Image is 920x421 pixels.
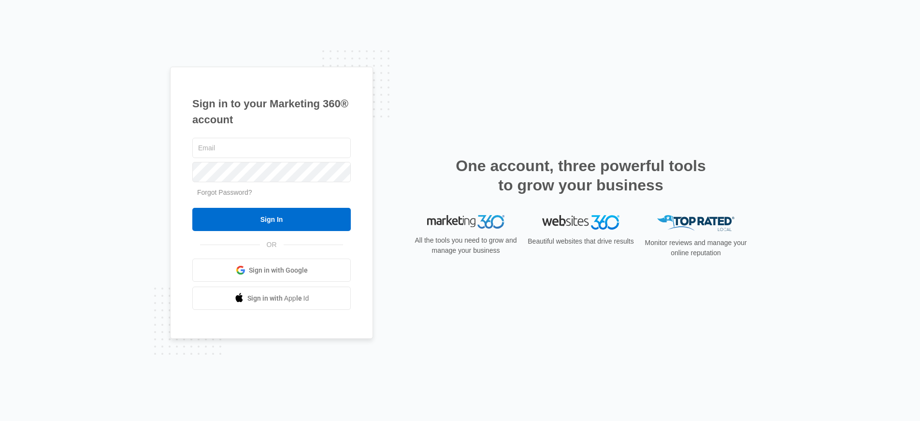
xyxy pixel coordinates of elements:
[542,215,619,229] img: Websites 360
[412,235,520,256] p: All the tools you need to grow and manage your business
[453,156,709,195] h2: One account, three powerful tools to grow your business
[192,138,351,158] input: Email
[192,259,351,282] a: Sign in with Google
[527,236,635,247] p: Beautiful websites that drive results
[642,238,750,258] p: Monitor reviews and manage your online reputation
[249,265,308,276] span: Sign in with Google
[657,215,734,231] img: Top Rated Local
[427,215,504,229] img: Marketing 360
[247,293,309,304] span: Sign in with Apple Id
[192,208,351,231] input: Sign In
[197,189,252,196] a: Forgot Password?
[260,240,284,250] span: OR
[192,287,351,310] a: Sign in with Apple Id
[192,96,351,128] h1: Sign in to your Marketing 360® account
